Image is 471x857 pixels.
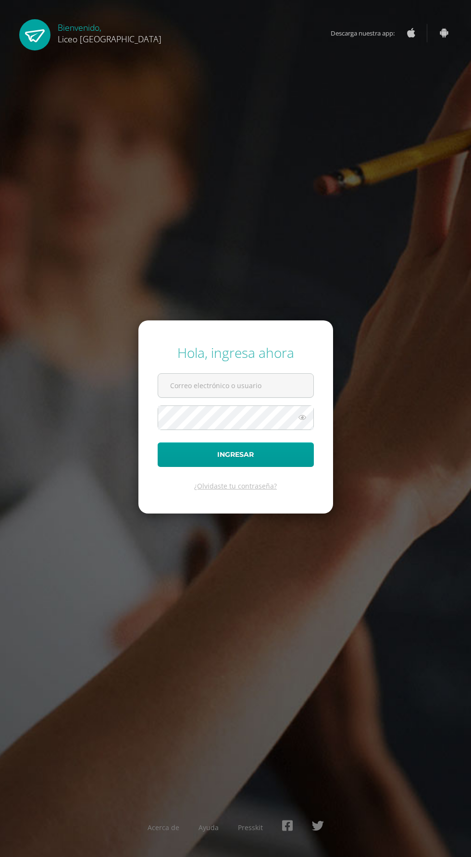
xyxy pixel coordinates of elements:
button: Ingresar [158,442,314,467]
span: Liceo [GEOGRAPHIC_DATA] [58,33,161,45]
a: Acerca de [148,823,179,832]
a: Ayuda [198,823,219,832]
span: Descarga nuestra app: [331,24,404,42]
input: Correo electrónico o usuario [158,374,313,397]
a: Presskit [238,823,263,832]
div: Hola, ingresa ahora [158,343,314,362]
div: Bienvenido, [58,19,161,45]
a: ¿Olvidaste tu contraseña? [194,481,277,490]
